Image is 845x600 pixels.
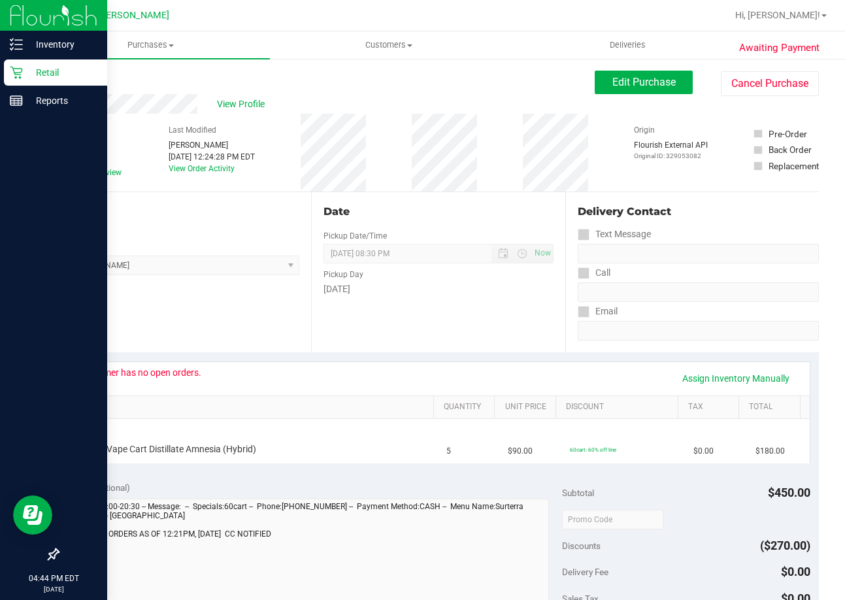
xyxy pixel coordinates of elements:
[578,282,819,302] input: Format: (999) 999-9999
[749,402,795,412] a: Total
[82,443,256,456] span: FT 1g Vape Cart Distillate Amnesia (Hybrid)
[570,446,616,453] span: 60cart: 60% off line
[508,445,533,458] span: $90.00
[6,573,101,584] p: 04:44 PM EDT
[31,31,270,59] a: Purchases
[592,39,663,51] span: Deliveries
[323,204,553,220] div: Date
[505,402,551,412] a: Unit Price
[562,534,601,558] span: Discounts
[323,269,363,280] label: Pickup Day
[755,445,785,458] span: $180.00
[634,151,708,161] p: Original ID: 329053082
[58,204,299,220] div: Location
[735,10,820,20] span: Hi, [PERSON_NAME]!
[77,402,429,412] a: SKU
[97,10,169,21] span: [PERSON_NAME]
[562,488,594,498] span: Subtotal
[693,445,714,458] span: $0.00
[10,66,23,79] inline-svg: Retail
[739,41,820,56] span: Awaiting Payment
[10,94,23,107] inline-svg: Reports
[169,124,216,136] label: Last Modified
[562,567,608,577] span: Delivery Fee
[578,263,610,282] label: Call
[578,204,819,220] div: Delivery Contact
[323,282,553,296] div: [DATE]
[578,225,651,244] label: Text Message
[79,367,201,378] div: Customer has no open orders.
[169,151,255,163] div: [DATE] 12:24:28 PM EDT
[760,539,810,552] span: ($270.00)
[769,127,807,141] div: Pre-Order
[271,39,508,51] span: Customers
[23,93,101,108] p: Reports
[674,367,798,390] a: Assign Inventory Manually
[217,97,269,111] span: View Profile
[578,302,618,321] label: Email
[595,71,693,94] button: Edit Purchase
[323,230,387,242] label: Pickup Date/Time
[10,38,23,51] inline-svg: Inventory
[769,143,812,156] div: Back Order
[23,37,101,52] p: Inventory
[634,124,655,136] label: Origin
[612,76,676,88] span: Edit Purchase
[270,31,508,59] a: Customers
[562,510,663,529] input: Promo Code
[634,139,708,161] div: Flourish External API
[768,486,810,499] span: $450.00
[578,244,819,263] input: Format: (999) 999-9999
[781,565,810,578] span: $0.00
[31,39,270,51] span: Purchases
[6,584,101,594] p: [DATE]
[13,495,52,535] iframe: Resource center
[446,445,451,458] span: 5
[566,402,672,412] a: Discount
[508,31,747,59] a: Deliveries
[169,139,255,151] div: [PERSON_NAME]
[23,65,101,80] p: Retail
[169,164,235,173] a: View Order Activity
[721,71,819,96] button: Cancel Purchase
[444,402,489,412] a: Quantity
[769,159,819,173] div: Replacement
[688,402,734,412] a: Tax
